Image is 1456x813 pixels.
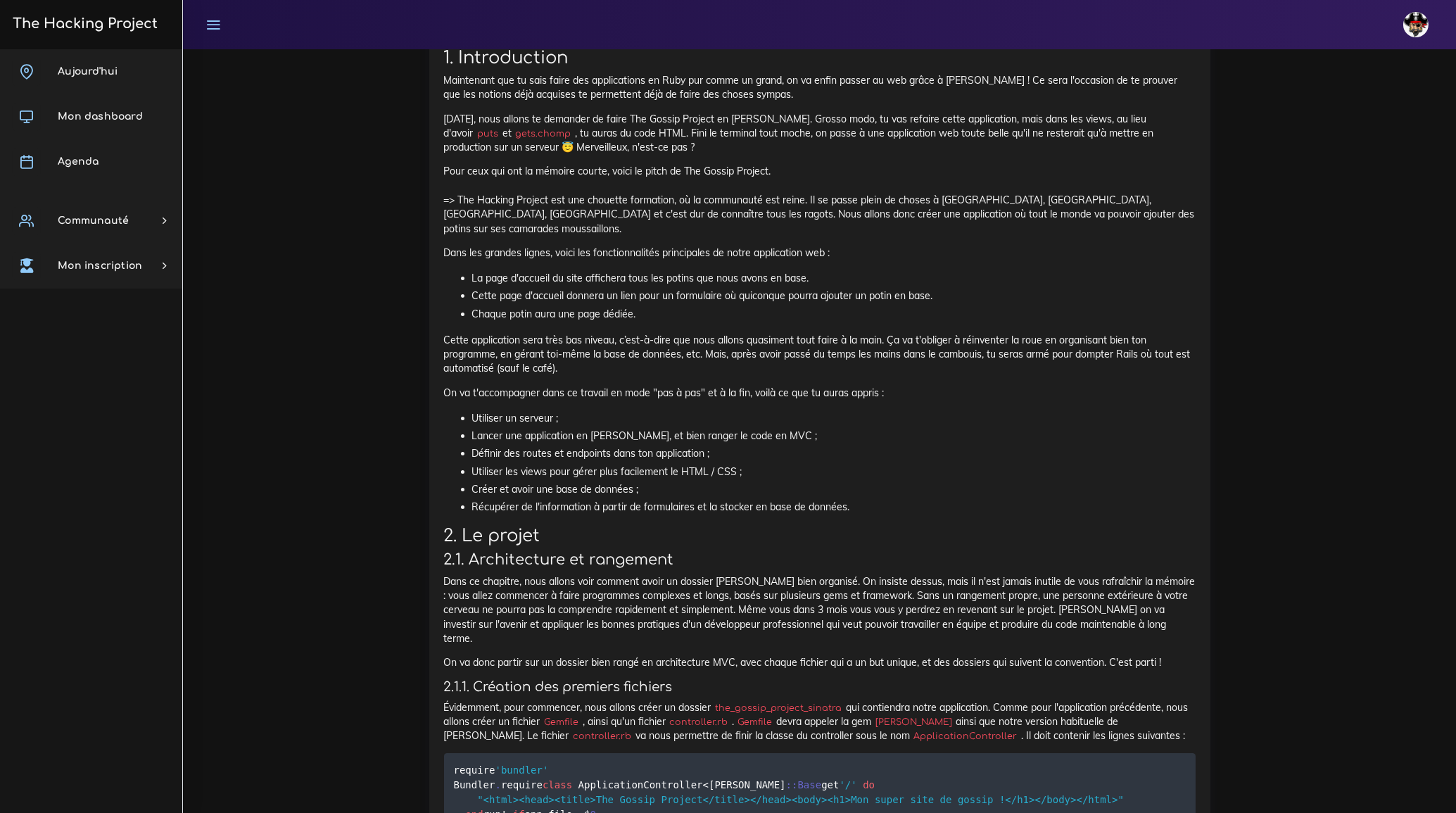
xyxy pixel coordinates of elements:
span: "<html><head><title>The Gossip Project</title></head><body><h1>Mon super site de gossip !</h1></b... [477,794,1124,805]
span: :Base [792,779,821,790]
li: Créer et avoir une base de données ; [472,481,1196,498]
p: Dans les grandes lignes, voici les fonctionnalités principales de notre application web : [444,246,1196,260]
h2: 2. Le projet [444,526,1196,546]
span: 'bundler' [495,764,549,776]
code: ApplicationController [910,729,1021,743]
li: Récupérer de l'information à partir de formulaires et la stocker en base de données. [472,498,1196,516]
img: avatar [1403,12,1429,37]
span: do [863,779,875,790]
p: Maintenant que tu sais faire des applications en Ruby pur comme un grand, on va enfin passer au w... [444,73,1196,102]
p: [DATE], nous allons te demander de faire The Gossip Project en [PERSON_NAME]. Grosso modo, tu vas... [444,112,1196,155]
span: . [495,779,501,790]
code: gets.chomp [512,127,575,141]
span: [PERSON_NAME] [709,779,786,790]
code: Gemfile [734,715,776,729]
code: Gemfile [540,715,583,729]
h4: 2.1.1. Création des premiers fichiers [444,679,1196,695]
h3: 2.1. Architecture et rangement [444,551,1196,569]
p: Dans ce chapitre, nous allons voir comment avoir un dossier [PERSON_NAME] bien organisé. On insis... [444,574,1196,645]
span: Bundler [454,779,495,790]
span: Agenda [58,156,99,167]
li: Utiliser les views pour gérer plus facilement le HTML / CSS ; [472,463,1196,481]
p: Pour ceux qui ont la mémoire courte, voici le pitch de The Gossip Project. => The Hacking Project... [444,164,1196,235]
code: controller.rb [666,715,732,729]
code: puts [474,127,502,141]
span: '/' [839,779,856,790]
li: Définir des routes et endpoints dans ton application ; [472,445,1196,462]
p: On va t'accompagner dans ce travail en mode "pas à pas" et à la fin, voilà ce que tu auras appris : [444,386,1196,400]
code: the_gossip_project_sinatra [711,701,846,715]
li: La page d'accueil du site affichera tous les potins que nous avons en base. [472,270,1196,287]
li: Lancer une application en [PERSON_NAME], et bien ranger le code en MVC ; [472,427,1196,445]
span: Communauté [58,215,129,226]
h2: 1. Introduction [444,48,1196,68]
p: On va donc partir sur un dossier bien rangé en architecture MVC, avec chaque fichier qui a un but... [444,655,1196,669]
p: Évidemment, pour commencer, nous allons créer un dossier qui contiendra notre application. Comme ... [444,700,1196,743]
li: Cette page d'accueil donnera un lien pour un formulaire où quiconque pourra ajouter un potin en b... [472,287,1196,305]
li: Chaque potin aura une page dédiée. [472,305,1196,323]
h3: The Hacking Project [8,16,158,32]
li: Utiliser un serveur ; [472,410,1196,427]
span: Mon inscription [58,260,142,271]
span: class [543,779,572,790]
p: Cette application sera très bas niveau, c’est-à-dire que nous allons quasiment tout faire à la ma... [444,333,1196,376]
span: Aujourd'hui [58,66,118,77]
span: : [786,779,792,790]
span: ApplicationController [578,779,703,790]
span: Mon dashboard [58,111,143,122]
code: controller.rb [569,729,635,743]
code: [PERSON_NAME] [871,715,956,729]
